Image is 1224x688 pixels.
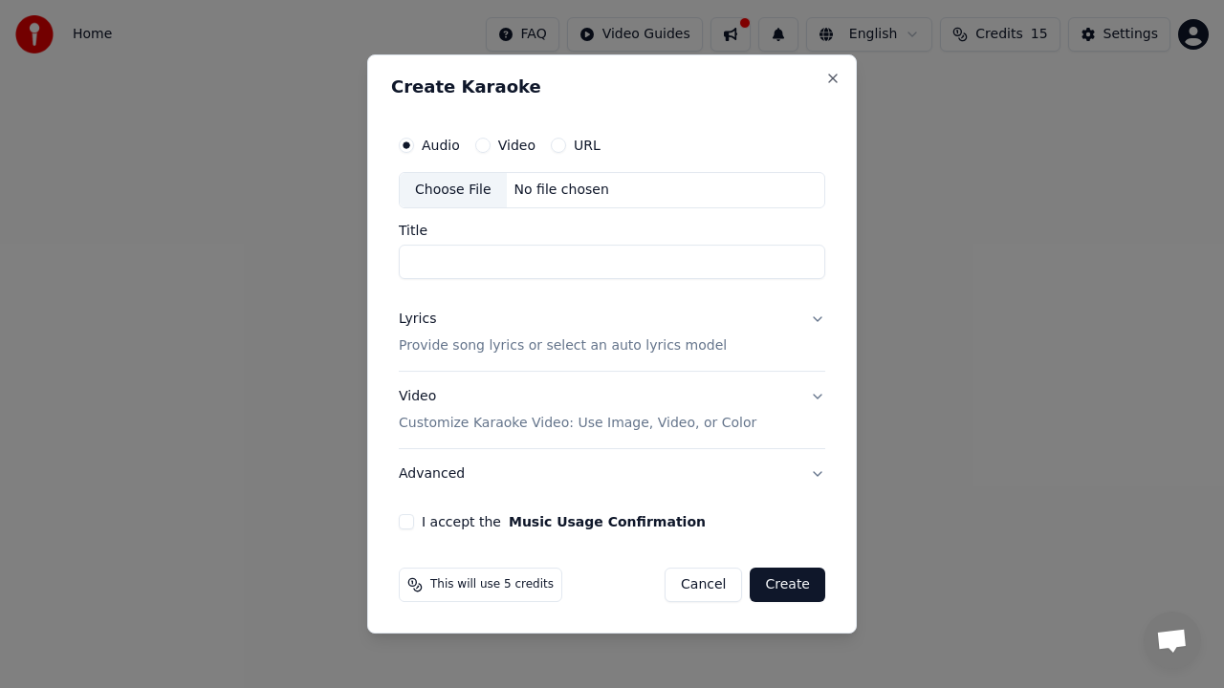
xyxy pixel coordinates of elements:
[400,173,507,207] div: Choose File
[399,336,727,355] p: Provide song lyrics or select an auto lyrics model
[507,181,617,200] div: No file chosen
[399,224,825,237] label: Title
[399,372,825,448] button: VideoCustomize Karaoke Video: Use Image, Video, or Color
[399,310,436,329] div: Lyrics
[430,577,554,592] span: This will use 5 credits
[574,139,601,152] label: URL
[391,78,833,96] h2: Create Karaoke
[399,294,825,371] button: LyricsProvide song lyrics or select an auto lyrics model
[399,414,756,433] p: Customize Karaoke Video: Use Image, Video, or Color
[665,568,742,602] button: Cancel
[399,449,825,499] button: Advanced
[498,139,535,152] label: Video
[422,515,706,528] label: I accept the
[399,387,756,433] div: Video
[750,568,825,602] button: Create
[422,139,460,152] label: Audio
[509,515,706,528] button: I accept the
